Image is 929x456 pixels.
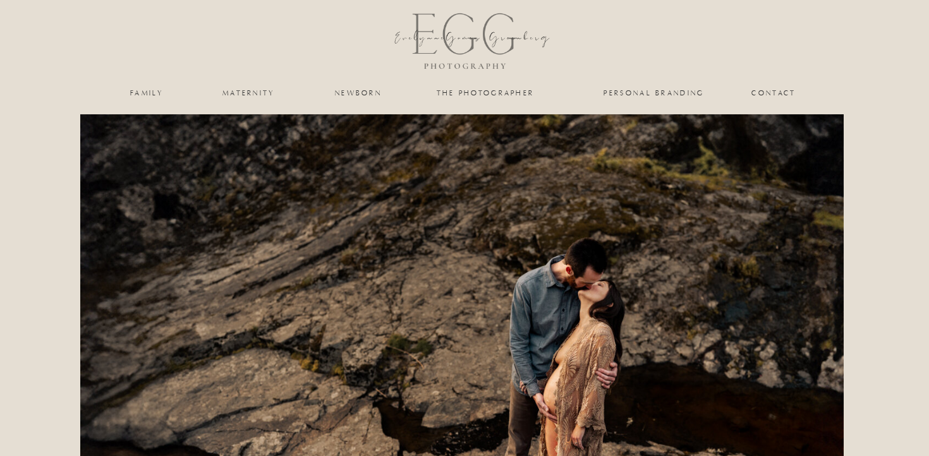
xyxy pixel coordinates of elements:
a: the photographer [422,89,549,97]
a: maternity [222,89,274,97]
a: newborn [332,89,384,97]
a: family [121,89,173,97]
a: personal branding [602,89,706,97]
a: Contact [751,89,796,97]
